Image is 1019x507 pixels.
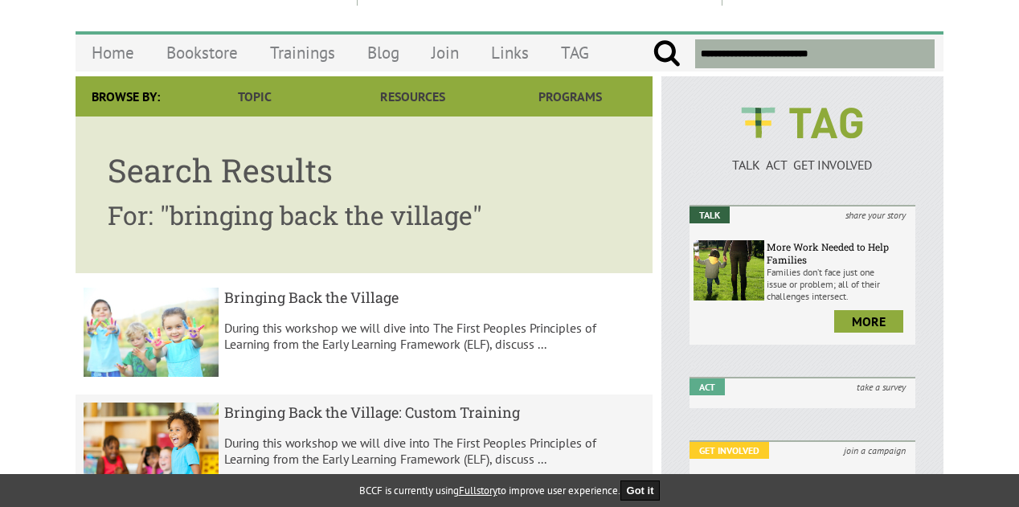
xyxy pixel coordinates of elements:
em: Get Involved [690,442,769,459]
p: Families don’t face just one issue or problem; all of their challenges intersect. [767,266,911,302]
p: During this workshop we will dive into The First Peoples Principles of Learning from the Early Le... [224,320,645,352]
em: Act [690,378,725,395]
i: take a survey [847,378,915,395]
img: result.title [84,403,219,493]
a: Blog [351,34,415,72]
a: Links [475,34,545,72]
a: Topic [176,76,334,117]
h6: More Work Needed to Help Families [767,240,911,266]
a: Fullstory [459,484,497,497]
a: TALK ACT GET INVOLVED [690,141,915,173]
p: TALK ACT GET INVOLVED [690,157,915,173]
h2: For: "bringing back the village" [108,198,620,232]
a: Resources [334,76,491,117]
a: TAG [545,34,605,72]
a: Programs [492,76,649,117]
a: Trainings [254,34,351,72]
img: result.title [84,288,219,378]
h1: Search Results [108,149,620,191]
button: Got it [620,480,661,501]
a: Join [415,34,475,72]
em: Talk [690,206,730,223]
div: Browse By: [76,76,176,117]
a: result.title Bringing Back the Village During this workshop we will dive into The First Peoples P... [76,280,653,389]
h5: Bringing Back the Village: Custom Training [224,403,645,422]
a: result.title Bringing Back the Village: Custom Training During this workshop we will dive into Th... [76,395,653,504]
i: join a campaign [834,442,915,459]
a: Home [76,34,150,72]
img: BCCF's TAG Logo [730,92,874,153]
a: Bookstore [150,34,254,72]
p: During this workshop we will dive into The First Peoples Principles of Learning from the Early Le... [224,435,645,467]
a: more [834,310,903,333]
input: Submit [653,39,681,68]
h5: Bringing Back the Village [224,288,645,307]
i: share your story [836,206,915,223]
